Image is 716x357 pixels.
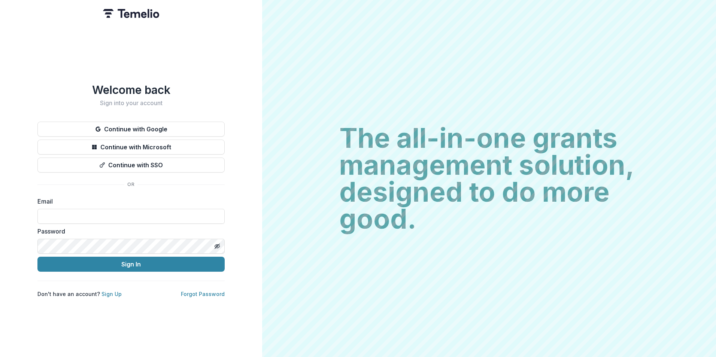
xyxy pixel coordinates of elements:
button: Toggle password visibility [211,240,223,252]
button: Sign In [37,257,225,272]
a: Sign Up [101,291,122,297]
p: Don't have an account? [37,290,122,298]
img: Temelio [103,9,159,18]
label: Password [37,227,220,236]
button: Continue with SSO [37,158,225,173]
h1: Welcome back [37,83,225,97]
label: Email [37,197,220,206]
button: Continue with Microsoft [37,140,225,155]
h2: Sign into your account [37,100,225,107]
button: Continue with Google [37,122,225,137]
a: Forgot Password [181,291,225,297]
